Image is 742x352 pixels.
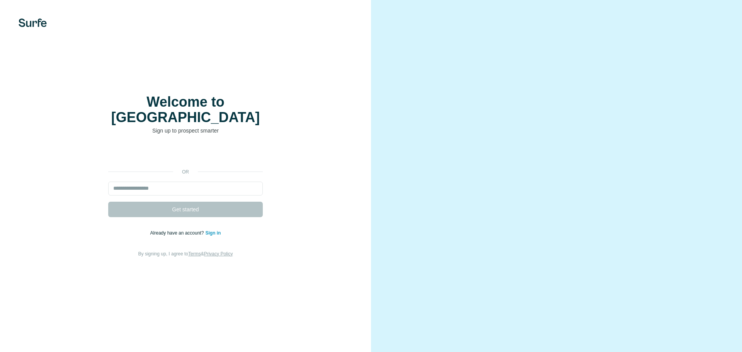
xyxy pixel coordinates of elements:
[104,146,267,163] iframe: Sign in with Google Button
[204,251,233,257] a: Privacy Policy
[108,127,263,134] p: Sign up to prospect smarter
[19,19,47,27] img: Surfe's logo
[173,168,198,175] p: or
[150,230,206,236] span: Already have an account?
[188,251,201,257] a: Terms
[205,230,221,236] a: Sign in
[138,251,233,257] span: By signing up, I agree to &
[108,94,263,125] h1: Welcome to [GEOGRAPHIC_DATA]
